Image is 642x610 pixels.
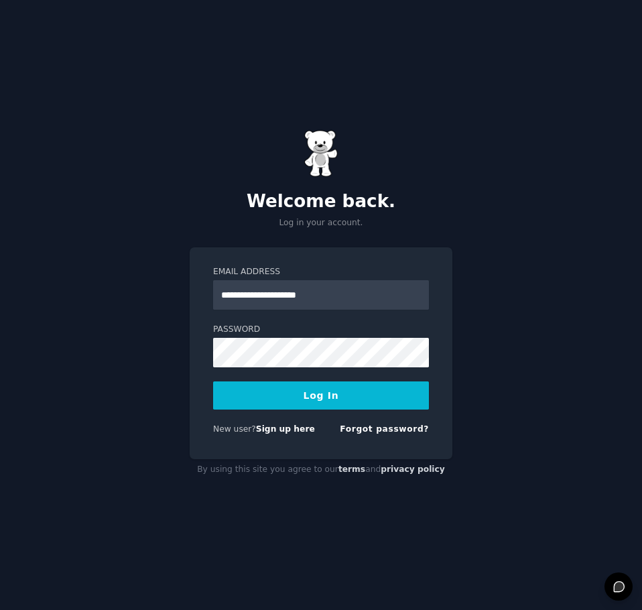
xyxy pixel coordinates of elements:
[381,465,445,474] a: privacy policy
[190,191,452,212] h2: Welcome back.
[190,459,452,481] div: By using this site you agree to our and
[213,381,429,410] button: Log In
[213,266,429,278] label: Email Address
[256,424,315,434] a: Sign up here
[340,424,429,434] a: Forgot password?
[213,324,429,336] label: Password
[338,465,365,474] a: terms
[213,424,256,434] span: New user?
[190,217,452,229] p: Log in your account.
[304,130,338,177] img: Gummy Bear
